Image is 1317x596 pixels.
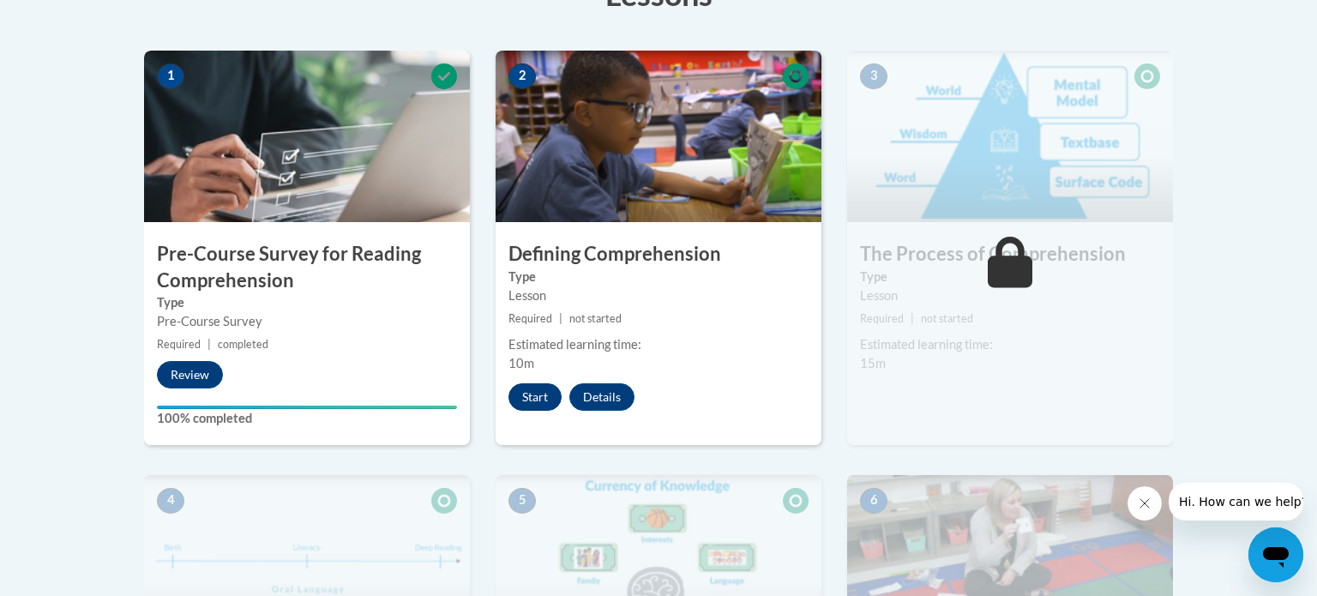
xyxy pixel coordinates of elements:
span: Hi. How can we help? [10,12,139,26]
button: Start [508,383,562,411]
label: Type [157,293,457,312]
div: Your progress [157,406,457,409]
img: Course Image [144,51,470,222]
div: Lesson [508,286,809,305]
span: Required [157,338,201,351]
h3: Pre-Course Survey for Reading Comprehension [144,241,470,294]
span: 15m [860,356,886,370]
h3: Defining Comprehension [496,241,821,268]
div: Estimated learning time: [508,335,809,354]
span: Required [860,312,904,325]
span: 6 [860,488,887,514]
span: 1 [157,63,184,89]
div: Lesson [860,286,1160,305]
label: 100% completed [157,409,457,428]
button: Details [569,383,634,411]
iframe: Message from company [1169,483,1303,521]
span: Required [508,312,552,325]
span: | [559,312,562,325]
span: 3 [860,63,887,89]
iframe: Button to launch messaging window [1248,527,1303,582]
span: | [911,312,914,325]
span: 2 [508,63,536,89]
label: Type [860,268,1160,286]
iframe: Close message [1128,486,1162,521]
label: Type [508,268,809,286]
span: 10m [508,356,534,370]
span: 4 [157,488,184,514]
div: Pre-Course Survey [157,312,457,331]
span: not started [921,312,973,325]
button: Review [157,361,223,388]
img: Course Image [847,51,1173,222]
span: | [207,338,211,351]
span: 5 [508,488,536,514]
img: Course Image [496,51,821,222]
span: not started [569,312,622,325]
div: Estimated learning time: [860,335,1160,354]
span: completed [218,338,268,351]
h3: The Process of Comprehension [847,241,1173,268]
